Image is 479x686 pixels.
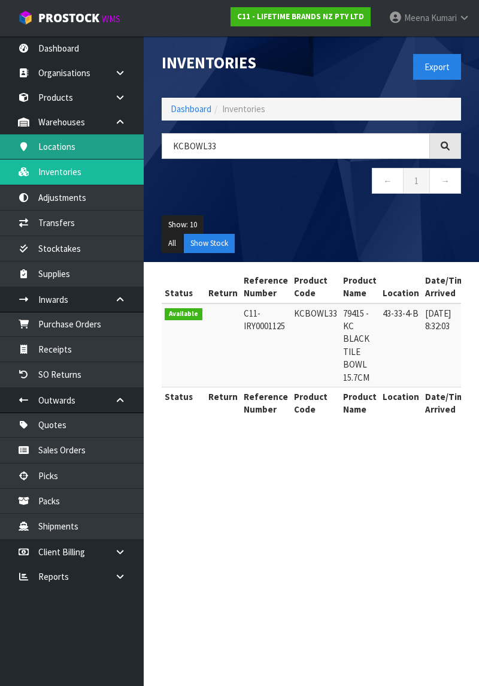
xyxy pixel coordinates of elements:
[205,387,241,419] th: Return
[422,303,472,387] td: [DATE] 8:32:03
[162,234,183,253] button: All
[18,10,33,25] img: cube-alt.png
[162,168,461,197] nav: Page navigation
[340,303,380,387] td: 79415 - KC BLACK TILE BOWL 15.7CM
[380,271,422,303] th: Location
[162,387,205,419] th: Status
[222,103,265,115] span: Inventories
[231,7,371,26] a: C11 - LIFETIME BRANDS NZ PTY LTD
[241,387,291,419] th: Reference Number
[162,133,430,159] input: Search inventories
[291,303,340,387] td: KCBOWL33
[380,387,422,419] th: Location
[340,387,380,419] th: Product Name
[429,168,461,194] a: →
[422,271,472,303] th: Date/Time Arrived
[241,271,291,303] th: Reference Number
[291,387,340,419] th: Product Code
[171,103,211,115] a: Dashboard
[205,271,241,303] th: Return
[340,271,380,303] th: Product Name
[413,54,461,80] button: Export
[291,271,340,303] th: Product Code
[162,271,205,303] th: Status
[241,303,291,387] td: C11-IRY0001125
[403,168,430,194] a: 1
[162,54,302,71] h1: Inventories
[38,10,99,26] span: ProStock
[237,11,364,22] strong: C11 - LIFETIME BRANDS NZ PTY LTD
[165,308,202,320] span: Available
[422,387,472,419] th: Date/Time Arrived
[162,215,204,234] button: Show: 10
[404,12,429,23] span: Meena
[431,12,457,23] span: Kumari
[380,303,422,387] td: 43-33-4-B
[184,234,235,253] button: Show Stock
[102,13,120,25] small: WMS
[372,168,404,194] a: ←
